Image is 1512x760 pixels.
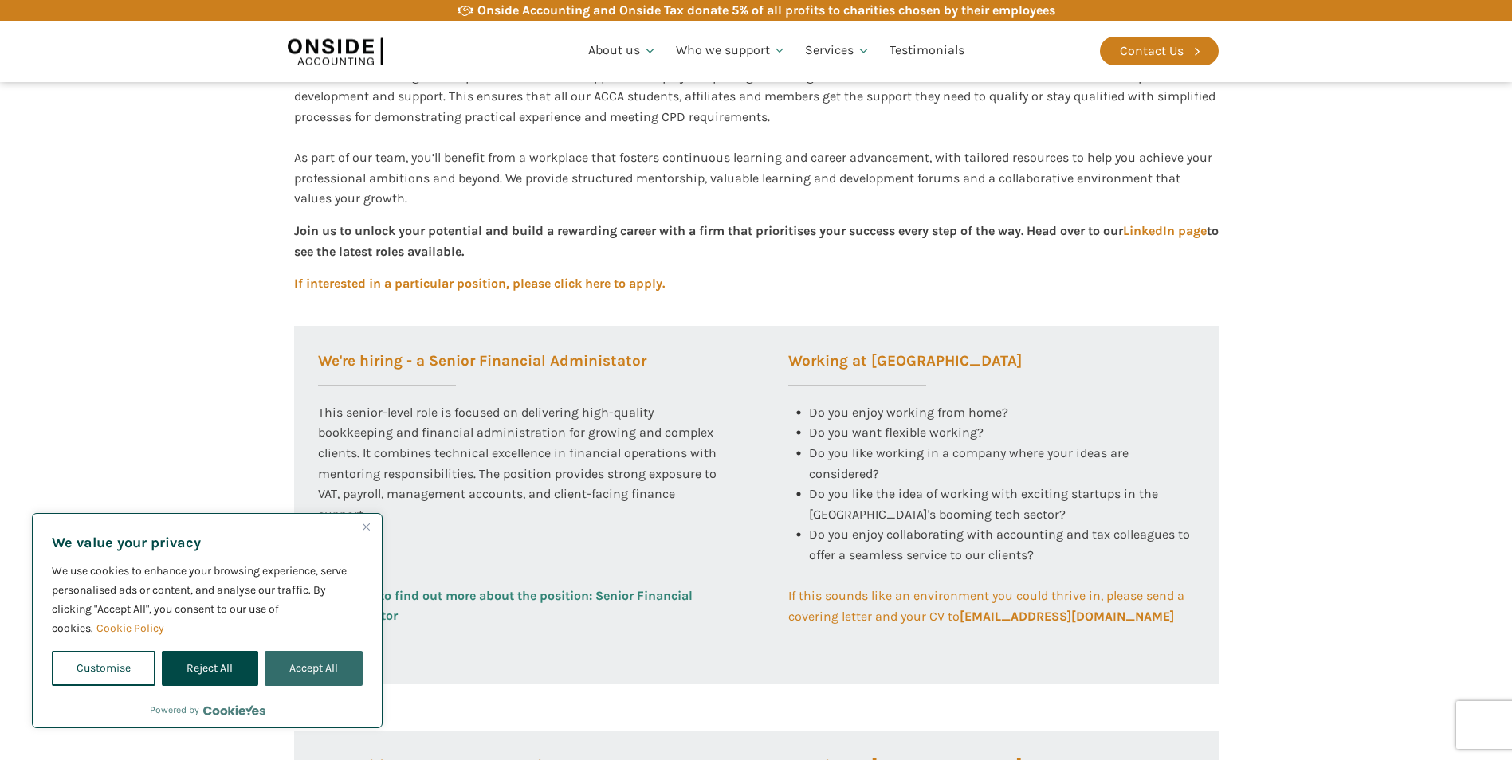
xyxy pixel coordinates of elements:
span: Do you want flexible working? [809,425,984,440]
b: [EMAIL_ADDRESS][DOMAIN_NAME] [960,609,1174,624]
a: Testimonials [880,24,974,78]
h3: We're hiring - a Senior Financial Administator [318,354,646,386]
p: We use cookies to enhance your browsing experience, serve personalised ads or content, and analys... [52,562,363,638]
div: Contact Us [1120,41,1184,61]
span: Do you like working in a company where your ideas are considered? [809,445,1132,481]
img: Onside Accounting [288,33,383,69]
div: Powered by [150,702,265,718]
button: Reject All [162,651,257,686]
a: If this sounds like an environment you could thrive in, please send a covering letter and your CV... [788,586,1195,626]
div: We value your privacy [32,513,383,728]
button: Close [356,517,375,536]
span: Do you enjoy collaborating with accounting and tax colleagues to offer a seamless service to our ... [809,527,1193,562]
span: Do you like the idea of working with exciting startups in the [GEOGRAPHIC_DATA]'s booming tech se... [809,486,1161,522]
p: We value your privacy [52,533,363,552]
a: Contact Us [1100,37,1219,65]
a: If interested in a particular position, please click here to apply. [294,273,665,294]
img: Close [363,523,370,531]
span: Do you enjoy working from home? [809,405,1008,420]
h3: Working at [GEOGRAPHIC_DATA] [788,354,1022,386]
span: If this sounds like an environment you could thrive in, please send a covering letter and your CV to [788,588,1188,624]
a: About us [579,24,666,78]
div: This senior-level role is focused on delivering high-quality bookkeeping and financial administra... [318,402,725,586]
div: At Onside Accounting, we are proud to be an ACCA Approved Employer, a prestigious recognition tha... [294,66,1219,209]
a: Services [795,24,880,78]
a: Click here to find out more about the position: Senior Financial Adminstrator [318,586,725,626]
a: Cookie Policy [96,621,165,636]
a: LinkedIn page [1123,223,1207,238]
a: Visit CookieYes website [203,705,265,715]
div: Join us to unlock your potential and build a rewarding career with a firm that prioritises your s... [294,221,1219,261]
a: Who we support [666,24,796,78]
button: Accept All [265,651,363,686]
button: Customise [52,651,155,686]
